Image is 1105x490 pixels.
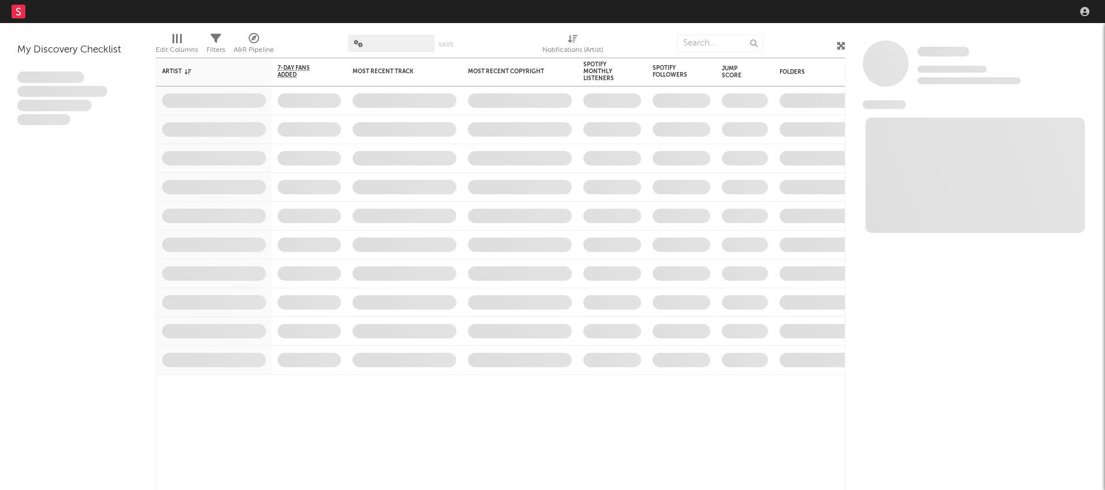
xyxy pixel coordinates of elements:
[917,46,969,58] a: Some Artist
[780,69,866,76] div: Folders
[162,68,249,75] div: Artist
[653,65,693,78] div: Spotify Followers
[353,68,439,75] div: Most Recent Track
[156,43,198,57] div: Edit Columns
[207,29,225,62] div: Filters
[278,65,324,78] span: 7-Day Fans Added
[17,43,138,57] div: My Discovery Checklist
[583,61,624,82] div: Spotify Monthly Listeners
[542,43,603,57] div: Notifications (Artist)
[917,66,987,73] span: Tracking Since: [DATE]
[234,29,274,62] div: A&R Pipeline
[17,100,92,111] span: Praesent ac interdum
[677,35,763,52] input: Search...
[439,42,454,48] button: Save
[156,29,198,62] div: Edit Columns
[722,65,751,79] div: Jump Score
[863,100,906,109] span: News Feed
[917,47,969,56] span: Some Artist
[542,29,603,62] div: Notifications (Artist)
[17,114,70,126] span: Aliquam viverra
[17,86,107,97] span: Integer aliquet in purus et
[917,77,1021,84] span: 0 fans last week
[207,43,225,57] div: Filters
[468,68,555,75] div: Most Recent Copyright
[234,43,274,57] div: A&R Pipeline
[17,71,84,83] span: Lorem ipsum dolor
